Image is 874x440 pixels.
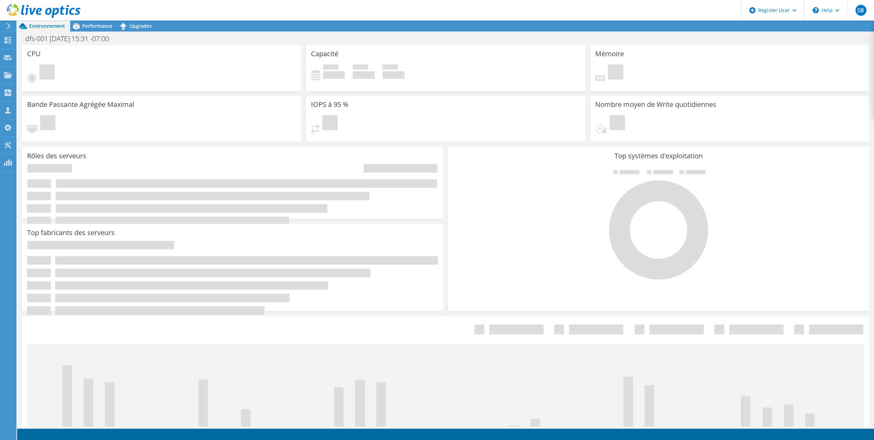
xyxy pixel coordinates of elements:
[311,101,349,108] h3: IOPS à 95 %
[856,5,866,16] span: SB
[323,71,345,79] h4: 0 Gio
[610,115,625,132] span: En attente
[323,64,338,71] span: Utilisé
[453,152,864,160] h3: Top systèmes d'exploitation
[40,115,55,132] span: En attente
[29,23,65,29] span: Environnement
[27,229,115,236] h3: Top fabricants des serveurs
[27,101,134,108] h3: Bande Passante Agrégée Maximal
[27,152,86,160] h3: Rôles des serveurs
[129,23,152,29] span: Upgrades
[22,35,120,42] h1: dfs-001 [DATE] 15:31 -07:00
[595,101,716,108] h3: Nombre moyen de Write quotidiennes
[27,50,41,58] h3: CPU
[353,71,375,79] h4: 0 Gio
[311,50,338,58] h3: Capacité
[353,64,368,71] span: Espace libre
[383,71,404,79] h4: 0 Gio
[322,115,338,132] span: En attente
[595,50,624,58] h3: Mémoire
[813,7,819,13] svg: \n
[39,64,55,81] span: En attente
[608,64,623,81] span: En attente
[82,23,112,29] span: Performance
[383,64,398,71] span: Total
